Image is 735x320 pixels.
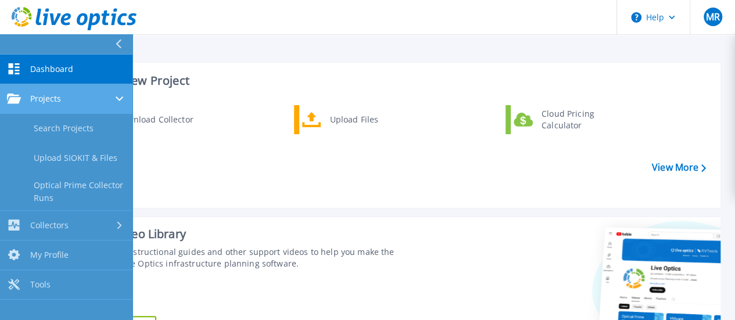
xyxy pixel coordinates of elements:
div: Cloud Pricing Calculator [536,108,622,131]
a: Upload Files [294,105,413,134]
div: Support Video Library [68,226,413,242]
a: Cloud Pricing Calculator [505,105,625,134]
span: Projects [30,94,61,104]
span: My Profile [30,250,69,260]
span: Collectors [30,220,69,231]
h3: Start a New Project [83,74,705,87]
span: Dashboard [30,64,73,74]
span: MR [705,12,719,21]
div: Upload Files [324,108,410,131]
span: Tools [30,279,51,290]
div: Download Collector [110,108,198,131]
div: Find tutorials, instructional guides and other support videos to help you make the most of your L... [68,246,413,269]
a: View More [652,162,706,173]
a: Download Collector [82,105,201,134]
